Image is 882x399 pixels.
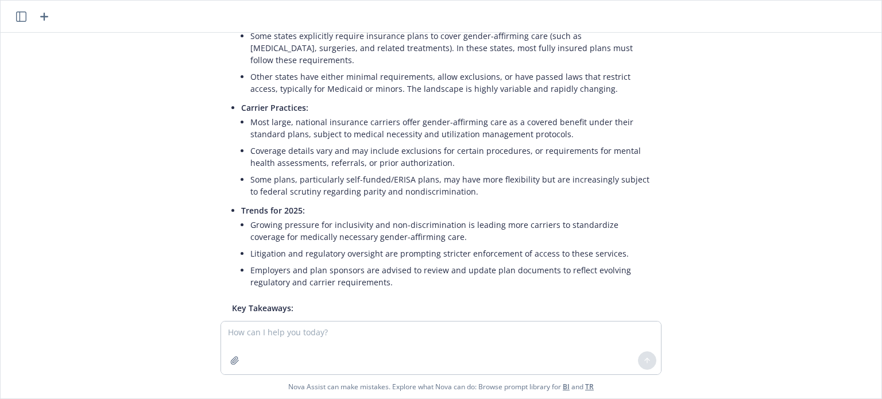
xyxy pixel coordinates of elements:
[250,245,650,262] li: Litigation and regulatory oversight are prompting stricter enforcement of access to these services.
[250,142,650,171] li: Coverage details vary and may include exclusions for certain procedures, or requirements for ment...
[585,382,594,392] a: TR
[250,28,650,68] li: Some states explicitly require insurance plans to cover gender-affirming care (such as [MEDICAL_D...
[250,171,650,200] li: Some plans, particularly self-funded/ERISA plans, may have more flexibility but are increasingly ...
[250,216,650,245] li: Growing pressure for inclusivity and non-discrimination is leading more carriers to standardize c...
[250,262,650,290] li: Employers and plan sponsors are advised to review and update plan documents to reflect evolving r...
[232,303,293,313] span: Key Takeaways:
[250,114,650,142] li: Most large, national insurance carriers offer gender-affirming care as a covered benefit under th...
[563,382,570,392] a: BI
[5,375,877,398] span: Nova Assist can make mistakes. Explore what Nova can do: Browse prompt library for and
[241,102,308,113] span: Carrier Practices:
[250,68,650,97] li: Other states have either minimal requirements, allow exclusions, or have passed laws that restric...
[241,205,305,216] span: Trends for 2025:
